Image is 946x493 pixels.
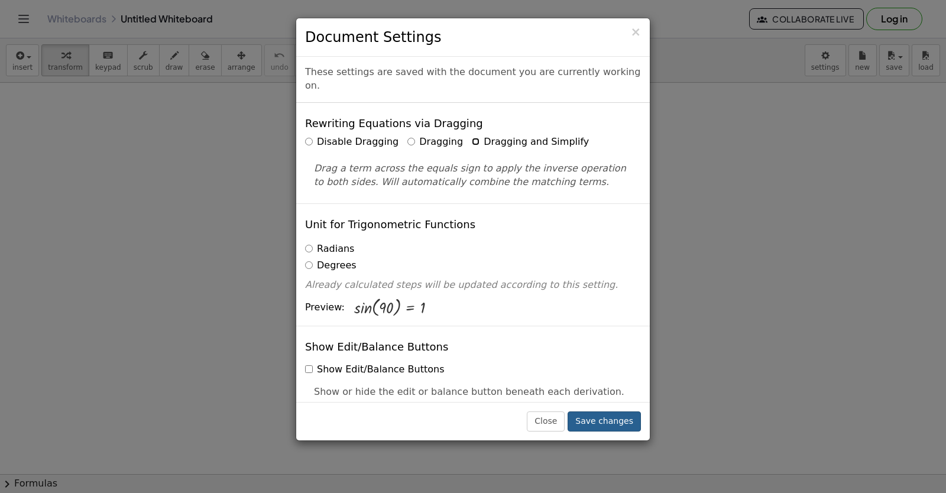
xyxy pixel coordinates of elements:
input: Show Edit/Balance Buttons [305,365,313,373]
input: Disable Dragging [305,138,313,145]
button: Save changes [568,411,641,432]
p: Already calculated steps will be updated according to this setting. [305,278,641,292]
label: Disable Dragging [305,135,399,149]
label: Dragging [407,135,463,149]
button: Close [527,411,565,432]
input: Dragging [407,138,415,145]
input: Dragging and Simplify [472,138,480,145]
input: Degrees [305,261,313,269]
h4: Unit for Trigonometric Functions [305,219,475,231]
label: Dragging and Simplify [472,135,589,149]
span: Preview: [305,301,345,314]
p: Drag a term across the equals sign to apply the inverse operation to both sides. Will automatical... [314,162,632,189]
div: These settings are saved with the document you are currently working on. [296,57,650,103]
p: Show or hide the edit or balance button beneath each derivation. [314,385,632,399]
h3: Document Settings [305,27,641,47]
input: Radians [305,245,313,252]
h4: Rewriting Equations via Dragging [305,118,483,129]
span: × [630,25,641,39]
label: Degrees [305,259,357,273]
h4: Show Edit/Balance Buttons [305,341,448,353]
label: Show Edit/Balance Buttons [305,363,444,377]
button: Close [630,26,641,38]
label: Radians [305,242,354,256]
